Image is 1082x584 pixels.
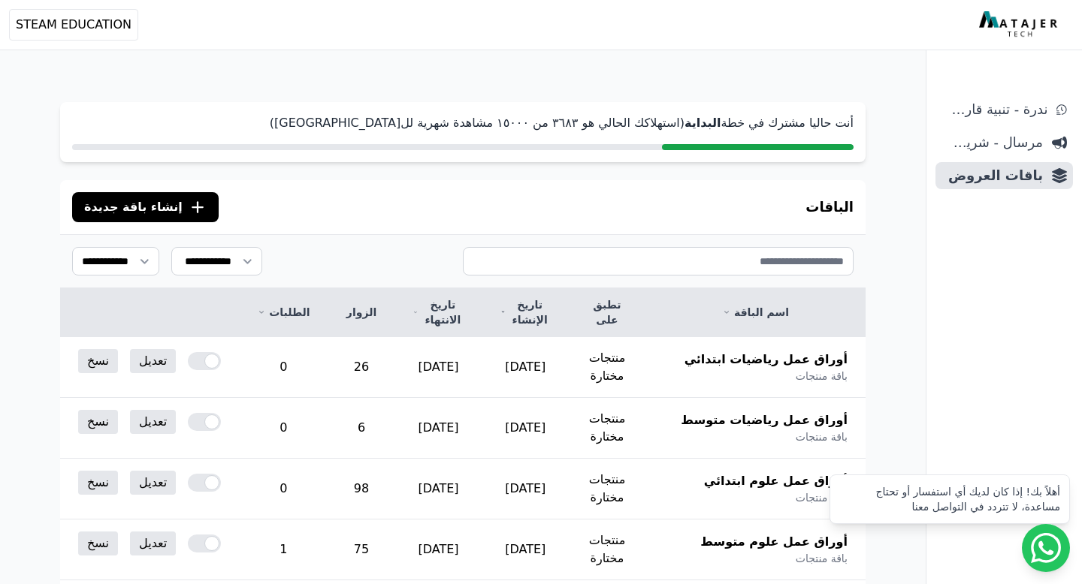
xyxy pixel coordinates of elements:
a: الطلبات [257,305,310,320]
a: نسخ [78,410,118,434]
td: 6 [328,398,395,459]
a: تعديل [130,531,176,555]
td: 98 [328,459,395,519]
td: 0 [239,459,328,519]
img: MatajerTech Logo [979,11,1061,38]
a: تعديل [130,349,176,373]
button: إنشاء باقة جديدة [72,192,219,222]
button: STEAM EDUCATION [9,9,138,41]
td: 1 [239,519,328,580]
td: 0 [239,337,328,398]
span: ندرة - تنبية قارب علي النفاذ [941,99,1047,120]
span: إنشاء باقة جديدة [84,198,183,216]
a: نسخ [78,471,118,495]
td: [DATE] [482,398,569,459]
a: تاريخ الإنشاء [500,297,551,327]
a: تعديل [130,471,176,495]
span: أوراق عمل علوم متوسط [700,533,848,551]
td: 0 [239,398,328,459]
td: 75 [328,519,395,580]
span: STEAM EDUCATION [16,16,131,34]
a: نسخ [78,349,118,373]
td: منتجات مختارة [569,337,645,398]
th: الزوار [328,288,395,337]
td: [DATE] [394,519,482,580]
td: [DATE] [482,337,569,398]
td: [DATE] [394,337,482,398]
span: باقة منتجات [796,369,848,384]
strong: البداية [685,116,721,130]
span: أوراق عمل رياضيات متوسط [681,411,848,429]
p: أنت حاليا مشترك في خطة (استهلاكك الحالي هو ۳٦٨۳ من ١٥۰۰۰ مشاهدة شهرية لل[GEOGRAPHIC_DATA]) [72,114,854,132]
span: باقة منتجات [796,429,848,444]
a: اسم الباقة [663,305,848,320]
span: مرسال - شريط دعاية [941,132,1043,153]
td: 26 [328,337,395,398]
td: منتجات مختارة [569,398,645,459]
td: [DATE] [394,398,482,459]
td: منتجات مختارة [569,519,645,580]
a: تعديل [130,410,176,434]
a: تاريخ الانتهاء [413,297,464,327]
td: [DATE] [482,459,569,519]
span: أوراق عمل رياضيات ابتدائي [685,351,848,369]
span: باقة منتجات [796,551,848,566]
td: [DATE] [482,519,569,580]
span: باقة منتجات [796,490,848,505]
h3: الباقات [805,197,854,218]
th: تطبق على [569,288,645,337]
td: [DATE] [394,459,482,519]
td: منتجات مختارة [569,459,645,519]
span: باقات العروض [941,165,1043,186]
span: أوراق عمل علوم ابتدائي [704,472,848,490]
div: أهلاً بك! إذا كان لديك أي استفسار أو تحتاج مساعدة، لا تتردد في التواصل معنا [839,484,1060,514]
a: نسخ [78,531,118,555]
